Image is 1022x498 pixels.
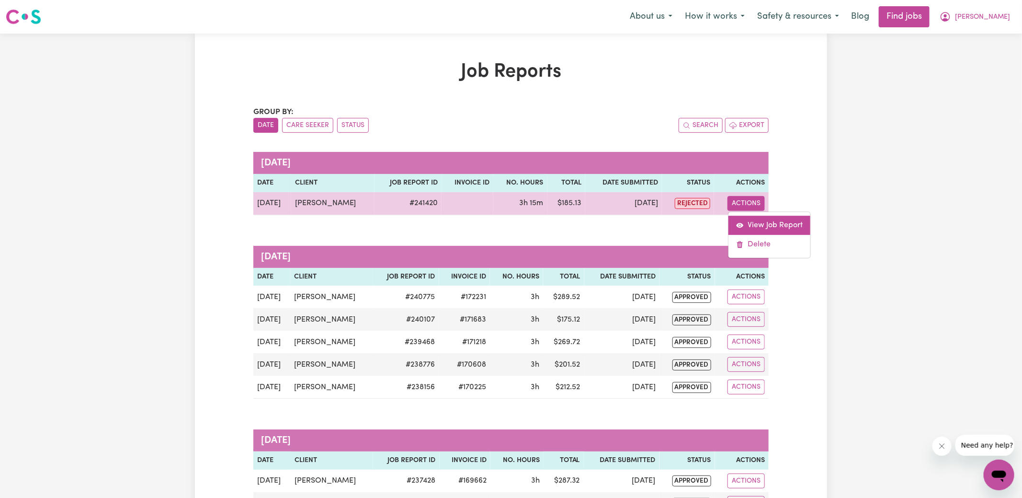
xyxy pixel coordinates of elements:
[253,246,769,268] caption: [DATE]
[373,376,439,399] td: # 238156
[291,286,373,308] td: [PERSON_NAME]
[291,308,373,331] td: [PERSON_NAME]
[253,60,769,83] h1: Job Reports
[291,470,373,492] td: [PERSON_NAME]
[375,192,442,215] td: # 241420
[337,118,369,133] button: sort invoices by paid status
[253,174,291,192] th: Date
[584,268,659,286] th: Date Submitted
[490,452,544,470] th: No. Hours
[253,108,294,116] span: Group by:
[932,437,952,456] iframe: Close message
[531,383,539,391] span: 3 hours
[440,452,490,470] th: Invoice ID
[727,290,765,304] button: Actions
[728,211,811,258] div: Actions
[584,452,659,470] th: Date Submitted
[662,174,714,192] th: Status
[679,118,723,133] button: Search
[715,452,769,470] th: Actions
[585,192,662,215] td: [DATE]
[544,470,584,492] td: $ 287.32
[253,470,291,492] td: [DATE]
[672,475,711,486] span: approved
[253,118,278,133] button: sort invoices by date
[727,357,765,372] button: Actions
[584,470,659,492] td: [DATE]
[253,376,291,399] td: [DATE]
[547,192,586,215] td: $ 185.13
[584,308,659,331] td: [DATE]
[531,361,539,369] span: 3 hours
[727,474,765,488] button: Actions
[584,286,659,308] td: [DATE]
[253,429,769,452] caption: [DATE]
[440,470,490,492] td: #169662
[291,268,373,286] th: Client
[543,331,584,353] td: $ 269.72
[727,196,765,211] button: Actions
[675,198,710,209] span: rejected
[955,435,1014,456] iframe: Message from company
[547,174,586,192] th: Total
[373,470,440,492] td: # 237428
[584,353,659,376] td: [DATE]
[672,314,711,325] span: approved
[725,118,769,133] button: Export
[879,6,930,27] a: Find jobs
[291,452,373,470] th: Client
[728,216,810,235] a: View job report 241420
[375,174,442,192] th: Job Report ID
[659,452,715,470] th: Status
[933,7,1016,27] button: My Account
[727,380,765,394] button: Actions
[442,174,493,192] th: Invoice ID
[955,12,1010,23] span: [PERSON_NAME]
[253,452,291,470] th: Date
[253,152,769,174] caption: [DATE]
[253,286,291,308] td: [DATE]
[672,359,711,371] span: approved
[531,293,539,301] span: 3 hours
[672,292,711,303] span: approved
[291,192,375,215] td: [PERSON_NAME]
[6,8,41,25] img: Careseekers logo
[493,174,547,192] th: No. Hours
[624,7,679,27] button: About us
[253,268,291,286] th: Date
[253,353,291,376] td: [DATE]
[543,353,584,376] td: $ 201.52
[585,174,662,192] th: Date Submitted
[728,235,810,254] a: Delete job report 241420
[253,331,291,353] td: [DATE]
[584,376,659,399] td: [DATE]
[659,268,715,286] th: Status
[439,308,490,331] td: #171683
[672,382,711,393] span: approved
[672,337,711,348] span: approved
[6,6,41,28] a: Careseekers logo
[282,118,333,133] button: sort invoices by care seeker
[291,331,373,353] td: [PERSON_NAME]
[439,268,490,286] th: Invoice ID
[373,331,439,353] td: # 239468
[373,353,439,376] td: # 238776
[531,338,539,346] span: 3 hours
[291,376,373,399] td: [PERSON_NAME]
[439,331,490,353] td: #171218
[439,286,490,308] td: #172231
[490,268,543,286] th: No. Hours
[714,174,769,192] th: Actions
[845,6,875,27] a: Blog
[439,353,490,376] td: #170608
[531,316,539,324] span: 3 hours
[544,452,584,470] th: Total
[531,477,540,485] span: 3 hours
[373,268,439,286] th: Job Report ID
[543,376,584,399] td: $ 212.52
[715,268,769,286] th: Actions
[373,286,439,308] td: # 240775
[291,174,375,192] th: Client
[543,268,584,286] th: Total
